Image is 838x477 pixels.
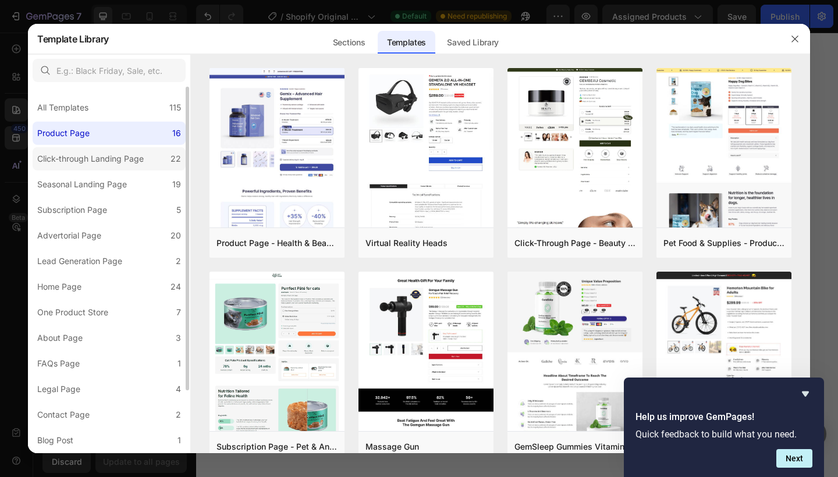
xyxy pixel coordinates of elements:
div: 1 [177,357,181,371]
div: Templates [378,31,435,54]
div: All Templates [37,101,88,115]
div: 3 [176,331,181,345]
p: Quick feedback to build what you need. [635,429,812,440]
div: 115 [169,101,181,115]
div: Massage Gun [365,440,419,454]
div: Subscription Page - Pet & Animals - Gem Cat Food - Style 4 [216,440,338,454]
div: 2 [176,254,181,268]
h2: Template Library [37,24,109,54]
div: 1 [177,433,181,447]
div: Product Page - Health & Beauty - Hair Supplement [216,236,338,250]
div: Subscription Page [37,203,107,217]
div: 22 [171,152,181,166]
button: Hide survey [798,387,812,401]
div: 24 [171,280,181,294]
div: 5 [176,203,181,217]
div: FAQs Page [37,357,80,371]
div: 16 [172,126,181,140]
div: Click-through Landing Page [37,152,144,166]
h2: Help us improve GemPages! [635,410,812,424]
div: Contact Page [37,408,90,422]
div: 7 [176,305,181,319]
div: Home Page [37,280,81,294]
div: 4 [176,382,181,396]
div: Product Page [37,126,90,140]
button: Next question [776,449,812,468]
div: 2 [176,408,181,422]
div: About Page [37,331,83,345]
input: E.g.: Black Friday, Sale, etc. [33,59,186,82]
div: Help us improve GemPages! [635,387,812,468]
div: Advertorial Page [37,229,101,243]
div: Legal Page [37,382,80,396]
div: Saved Library [438,31,508,54]
div: 20 [171,229,181,243]
div: One Product Store [37,305,108,319]
div: GemSleep Gummies Vitamin [514,440,624,454]
div: Click-Through Page - Beauty & Fitness - Cosmetic [514,236,635,250]
div: Sections [324,31,374,54]
div: Blog Post [37,433,73,447]
div: Virtual Reality Heads [365,236,448,250]
div: Seasonal Landing Page [37,177,127,191]
div: Pet Food & Supplies - Product Page with Bundle [663,236,784,250]
div: Lead Generation Page [37,254,122,268]
div: 19 [172,177,181,191]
